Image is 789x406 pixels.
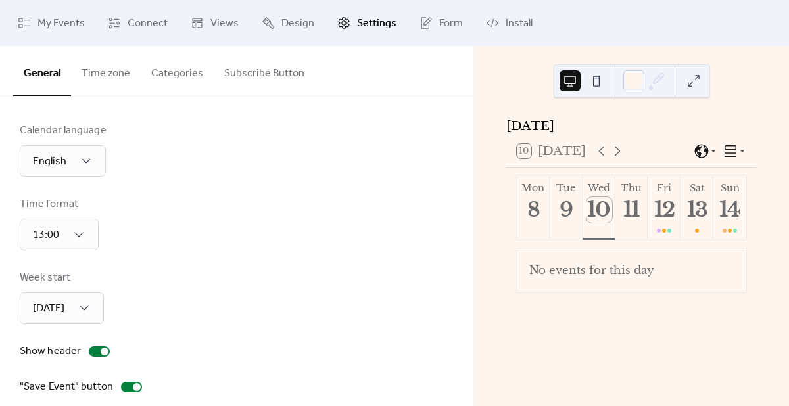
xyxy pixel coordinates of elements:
div: Sun [717,182,742,194]
div: Week start [20,270,101,286]
button: Sat13 [681,175,713,240]
a: My Events [8,5,95,41]
button: Thu11 [615,175,648,240]
button: Time zone [71,46,141,95]
button: Categories [141,46,214,95]
a: Connect [98,5,178,41]
button: Mon8 [517,175,550,240]
span: Install [506,16,533,32]
div: [DATE] [506,116,757,135]
div: Wed [586,182,611,194]
div: Show header [20,344,81,359]
div: Time format [20,196,96,212]
button: Sun14 [713,175,746,240]
button: Subscribe Button [214,46,315,95]
a: Views [181,5,249,41]
span: 13:00 [33,225,59,245]
div: Thu [619,182,644,194]
button: Tue9 [550,175,583,240]
div: 13 [684,197,710,223]
span: English [33,151,66,171]
div: 14 [717,197,743,223]
span: Form [439,16,463,32]
div: Sat [684,182,709,194]
div: 11 [619,197,645,223]
span: [DATE] [33,298,64,319]
div: Mon [521,182,546,194]
div: Calendar language [20,123,107,139]
div: No events for this day [519,254,744,286]
a: Settings [327,5,406,41]
button: Wed10 [583,175,615,240]
div: 12 [652,197,677,223]
span: Settings [357,16,396,32]
button: General [13,46,71,96]
span: My Events [37,16,85,32]
div: Tue [554,182,579,194]
span: Design [281,16,314,32]
div: 8 [521,197,546,223]
div: "Save Event" button [20,379,113,395]
span: Views [210,16,239,32]
button: Fri12 [648,175,681,240]
a: Install [476,5,542,41]
div: 10 [586,197,612,223]
a: Form [410,5,473,41]
span: Connect [128,16,168,32]
div: 9 [554,197,579,223]
a: Design [252,5,324,41]
div: Fri [652,182,677,194]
